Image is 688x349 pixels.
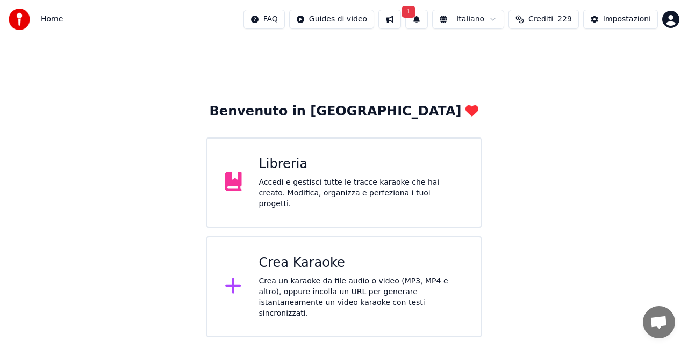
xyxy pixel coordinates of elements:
[508,10,579,29] button: Crediti229
[243,10,285,29] button: FAQ
[259,276,464,319] div: Crea un karaoke da file audio o video (MP3, MP4 e altro), oppure incolla un URL per generare ista...
[528,14,553,25] span: Crediti
[259,255,464,272] div: Crea Karaoke
[583,10,658,29] button: Impostazioni
[557,14,572,25] span: 229
[210,103,479,120] div: Benvenuto in [GEOGRAPHIC_DATA]
[259,177,464,209] div: Accedi e gestisci tutte le tracce karaoke che hai creato. Modifica, organizza e perfeziona i tuoi...
[289,10,374,29] button: Guides di video
[259,156,464,173] div: Libreria
[643,306,675,338] a: Aprire la chat
[9,9,30,30] img: youka
[41,14,63,25] nav: breadcrumb
[405,10,428,29] button: 1
[603,14,651,25] div: Impostazioni
[402,6,415,18] span: 1
[41,14,63,25] span: Home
